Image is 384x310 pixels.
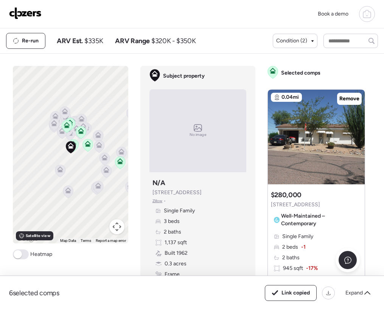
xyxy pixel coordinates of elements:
span: 1,137 sqft [165,239,187,246]
span: 6 selected comps [9,288,59,298]
span: ARV Range [115,36,150,45]
span: Built 1945 [283,275,306,283]
span: Re-run [22,37,39,45]
span: Condition (2) [276,37,307,45]
span: Remove [339,95,359,103]
span: 2 baths [282,254,300,262]
span: No image [190,132,206,138]
h3: N/A [152,178,165,187]
span: $320K - $350K [151,36,196,45]
span: 3 beds [164,218,180,225]
span: • [164,198,166,204]
span: Heatmap [30,251,52,258]
span: Single Family [282,233,313,240]
span: [STREET_ADDRESS] [152,189,202,196]
span: Frame [165,271,180,278]
span: 0.04mi [281,93,299,101]
span: Zillow [152,198,163,204]
h3: $280,000 [271,190,302,199]
span: Expand [345,289,363,297]
span: 2 baths [164,228,181,236]
span: -17 yr [309,275,323,283]
span: Link copied [281,289,310,297]
span: Book a demo [318,11,348,17]
span: Built 1962 [165,249,188,257]
a: Open this area in Google Maps (opens a new window) [15,234,40,243]
img: Logo [9,7,42,19]
span: 945 sqft [283,265,303,272]
span: $335K [84,36,103,45]
span: Selected comps [281,69,320,77]
span: ARV Est. [57,36,83,45]
span: Single Family [164,207,195,215]
span: Subject property [163,72,205,80]
span: Satellite view [26,233,50,239]
span: 2 beds [282,243,298,251]
span: -1 [301,243,306,251]
span: -17% [306,265,318,272]
button: Map Data [60,238,76,243]
span: Well-Maintained – Contemporary [281,212,359,227]
button: Map camera controls [109,219,124,234]
span: 0.3 acres [165,260,187,268]
img: Google [15,234,40,243]
a: Terms (opens in new tab) [81,238,91,243]
a: Report a map error [96,238,126,243]
span: [STREET_ADDRESS] [271,201,320,209]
